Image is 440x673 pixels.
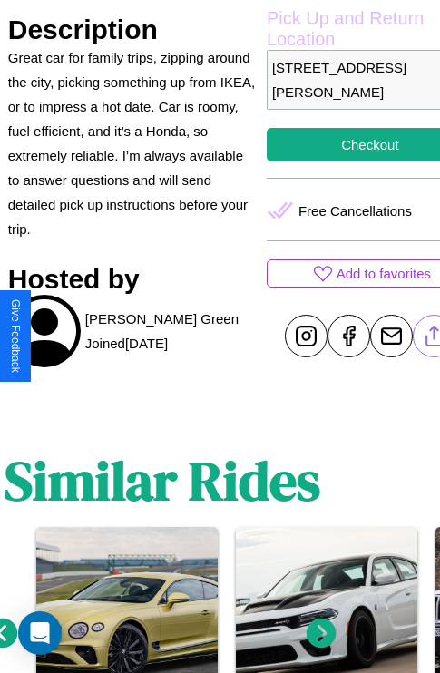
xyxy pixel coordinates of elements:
[85,307,239,331] p: [PERSON_NAME] Green
[18,611,62,655] div: Open Intercom Messenger
[337,261,431,286] p: Add to favorites
[8,45,258,241] p: Great car for family trips, zipping around the city, picking something up from IKEA, or to impres...
[8,15,258,45] h3: Description
[5,444,320,518] h1: Similar Rides
[9,299,22,373] div: Give Feedback
[298,199,412,223] p: Free Cancellations
[85,331,168,356] p: Joined [DATE]
[8,264,258,295] h3: Hosted by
